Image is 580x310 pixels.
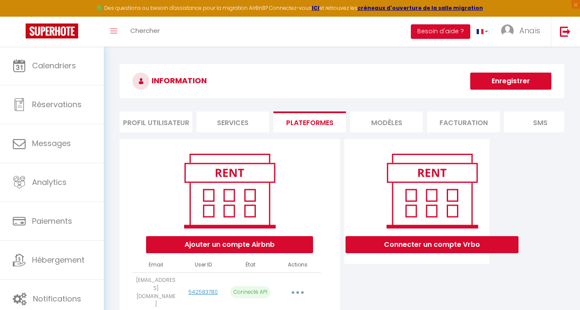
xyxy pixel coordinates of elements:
li: SMS [504,111,577,132]
span: Messages [32,138,71,149]
a: ICI [312,4,319,12]
li: Profil Utilisateur [120,111,192,132]
button: Connecter un compte Vrbo [346,236,518,253]
img: rent.png [175,150,284,232]
span: Réservations [32,99,82,110]
th: État [227,257,274,272]
button: Ajouter un compte Airbnb [146,236,313,253]
span: Chercher [130,26,160,35]
button: Enregistrer [470,73,551,90]
a: Chercher [124,17,166,47]
li: Facturation [427,111,500,132]
a: créneaux d'ouverture de la salle migration [357,4,483,12]
span: Notifications [33,293,81,304]
th: Email [132,257,179,272]
p: Connecté API [230,286,270,298]
h3: INFORMATION [120,64,564,98]
th: Actions [274,257,321,272]
a: ... Anaïs [495,17,551,47]
button: Besoin d'aide ? [411,24,470,39]
img: ... [501,24,514,37]
img: rent.png [378,150,486,232]
span: Analytics [32,177,67,187]
span: Hébergement [32,254,85,265]
li: Plateformes [273,111,346,132]
li: Services [196,111,269,132]
img: logout [560,26,571,37]
a: 542583780 [188,288,218,295]
img: Super Booking [26,23,78,38]
iframe: Chat [544,272,574,304]
span: Calendriers [32,60,76,71]
th: User ID [180,257,227,272]
li: MODÈLES [350,111,423,132]
span: Paiements [32,216,72,226]
span: Anaïs [519,25,540,36]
